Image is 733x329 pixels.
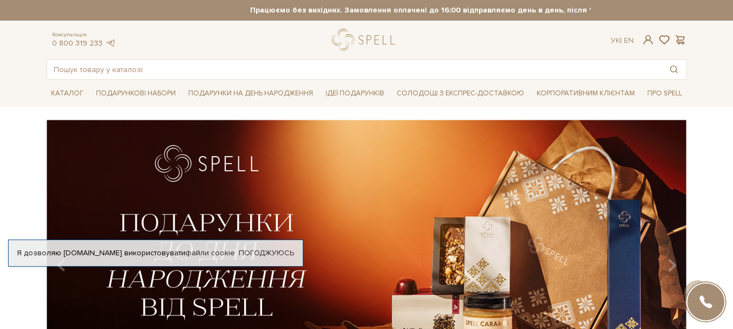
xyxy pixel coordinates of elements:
a: Погоджуюсь [239,248,294,258]
button: Пошук товару у каталозі [661,60,686,79]
a: telegram [105,38,116,48]
input: Пошук товару у каталозі [47,60,661,79]
span: | [620,36,622,45]
a: файли cookie [186,248,235,257]
a: En [624,36,634,45]
span: Ідеї подарунків [321,85,388,102]
span: Подарунки на День народження [184,85,317,102]
span: Подарункові набори [92,85,180,102]
a: 0 800 319 233 [52,38,103,48]
a: Солодощі з експрес-доставкою [392,84,528,102]
span: Про Spell [643,85,686,102]
span: Каталог [47,85,88,102]
div: Я дозволяю [DOMAIN_NAME] використовувати [9,248,303,258]
a: Корпоративним клієнтам [532,84,639,102]
span: Консультація: [52,31,116,38]
div: Ук [611,36,634,46]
